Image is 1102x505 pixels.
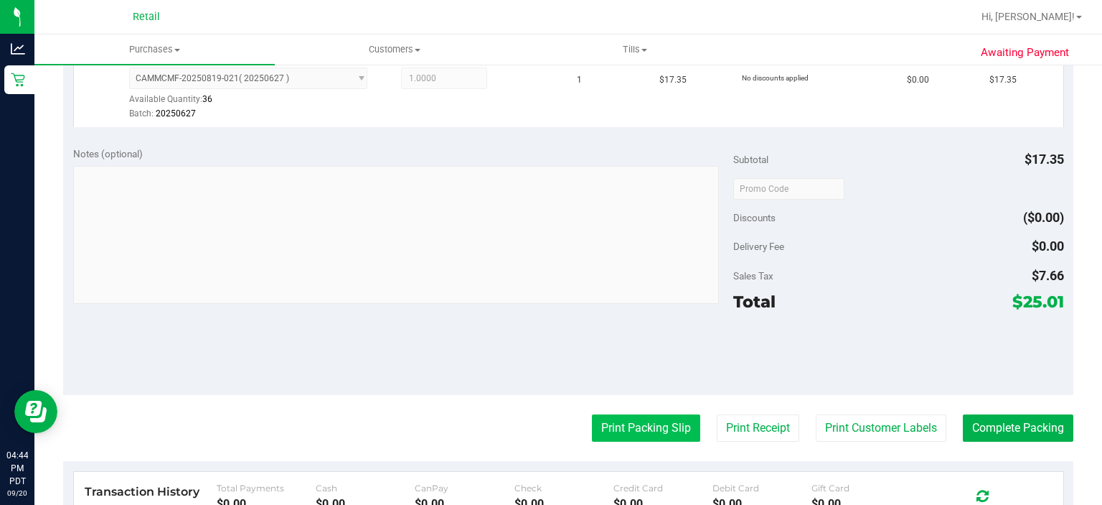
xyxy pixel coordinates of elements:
div: Credit Card [613,483,712,494]
span: ($0.00) [1023,210,1064,225]
span: $17.35 [989,73,1017,87]
p: 09/20 [6,488,28,499]
span: Discounts [733,205,776,231]
span: Total [733,292,776,312]
span: Hi, [PERSON_NAME]! [981,11,1075,22]
iframe: Resource center [14,390,57,433]
inline-svg: Analytics [11,42,25,56]
span: 36 [202,94,212,104]
span: $0.00 [1032,238,1064,254]
span: Batch: [129,108,154,119]
span: Purchases [34,43,275,56]
div: Check [514,483,613,494]
span: $25.01 [1012,292,1064,312]
div: Cash [316,483,415,494]
span: $7.66 [1032,268,1064,283]
button: Print Receipt [717,414,799,442]
button: Print Packing Slip [592,414,700,442]
span: Sales Tax [733,270,773,282]
inline-svg: Retail [11,73,25,87]
button: Complete Packing [963,414,1073,442]
span: Tills [516,43,755,56]
a: Tills [515,34,755,65]
span: $17.35 [659,73,687,87]
a: Purchases [34,34,275,65]
span: 1 [577,73,582,87]
input: Promo Code [733,178,844,200]
div: CanPay [415,483,514,494]
div: Debit Card [712,483,811,494]
span: Customers [275,43,514,56]
button: Print Customer Labels [816,414,946,442]
span: Retail [133,11,160,23]
span: $0.00 [907,73,929,87]
span: $17.35 [1025,152,1064,167]
a: Customers [275,34,515,65]
div: Available Quantity: [129,89,380,117]
div: Total Payments [217,483,316,494]
span: No discounts applied [742,74,809,82]
span: Awaiting Payment [981,45,1069,61]
span: 20250627 [156,108,196,119]
span: Subtotal [733,154,768,165]
p: 04:44 PM PDT [6,449,28,488]
span: Delivery Fee [733,241,784,252]
div: Gift Card [811,483,910,494]
span: Notes (optional) [73,148,143,159]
